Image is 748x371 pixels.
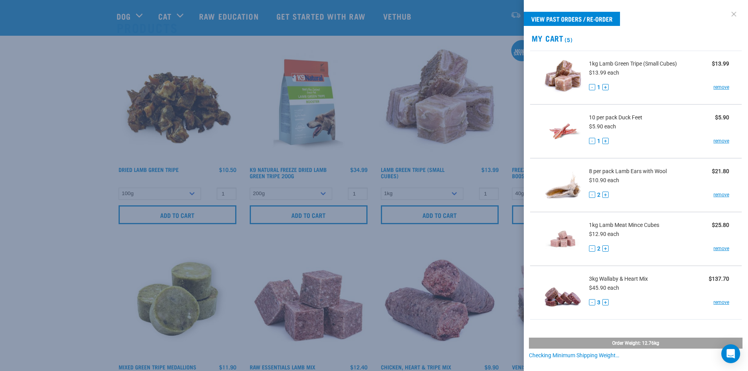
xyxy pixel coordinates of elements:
div: Checking minimum shipping weight… [529,353,743,359]
button: - [589,299,595,305]
span: 3 [597,298,600,307]
span: 3kg Wallaby & Heart Mix [589,275,648,283]
button: + [602,84,609,90]
span: $5.90 each [589,123,616,130]
span: 10 per pack Duck Feet [589,113,642,122]
strong: $13.99 [712,60,729,67]
button: + [602,245,609,252]
span: 1 [597,83,600,91]
span: 8 per pack Lamb Ears with Wool [589,167,667,175]
img: Lamb Meat Mince Cubes [543,219,583,259]
button: + [602,192,609,198]
button: - [589,192,595,198]
div: Order weight: 12.76kg [529,338,743,349]
span: (5) [563,38,572,41]
strong: $25.80 [712,222,729,228]
span: $13.99 each [589,69,619,76]
span: 1kg Lamb Green Tripe (Small Cubes) [589,60,677,68]
strong: $21.80 [712,168,729,174]
a: View past orders / re-order [524,12,620,26]
strong: $137.70 [709,276,729,282]
img: Lamb Ears with Wool [543,165,583,205]
a: remove [713,245,729,252]
img: Wallaby & Heart Mix [543,272,583,313]
span: 2 [597,191,600,199]
img: Duck Feet [543,111,583,152]
button: - [589,138,595,144]
span: 1kg Lamb Meat Mince Cubes [589,221,659,229]
span: $45.90 each [589,285,619,291]
span: 1 [597,137,600,145]
a: remove [713,137,729,144]
a: remove [713,299,729,306]
div: Open Intercom Messenger [721,344,740,363]
strong: $5.90 [715,114,729,121]
button: - [589,84,595,90]
img: Lamb Green Tripe (Small Cubes) [543,57,583,98]
a: remove [713,84,729,91]
button: + [602,299,609,305]
span: $10.90 each [589,177,619,183]
button: + [602,138,609,144]
button: - [589,245,595,252]
a: remove [713,191,729,198]
span: $12.90 each [589,231,619,237]
span: 2 [597,245,600,253]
